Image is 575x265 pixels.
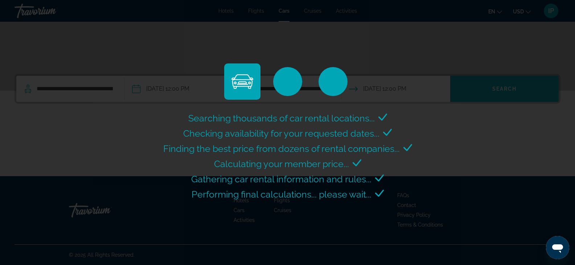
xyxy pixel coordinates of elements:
[192,189,371,200] span: Performing final calculations... please wait...
[546,236,569,259] iframe: Button to launch messaging window
[214,158,349,169] span: Calculating your member price...
[183,128,379,139] span: Checking availability for your requested dates...
[188,113,375,124] span: Searching thousands of car rental locations...
[163,143,400,154] span: Finding the best price from dozens of rental companies...
[191,174,371,185] span: Gathering car rental information and rules...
